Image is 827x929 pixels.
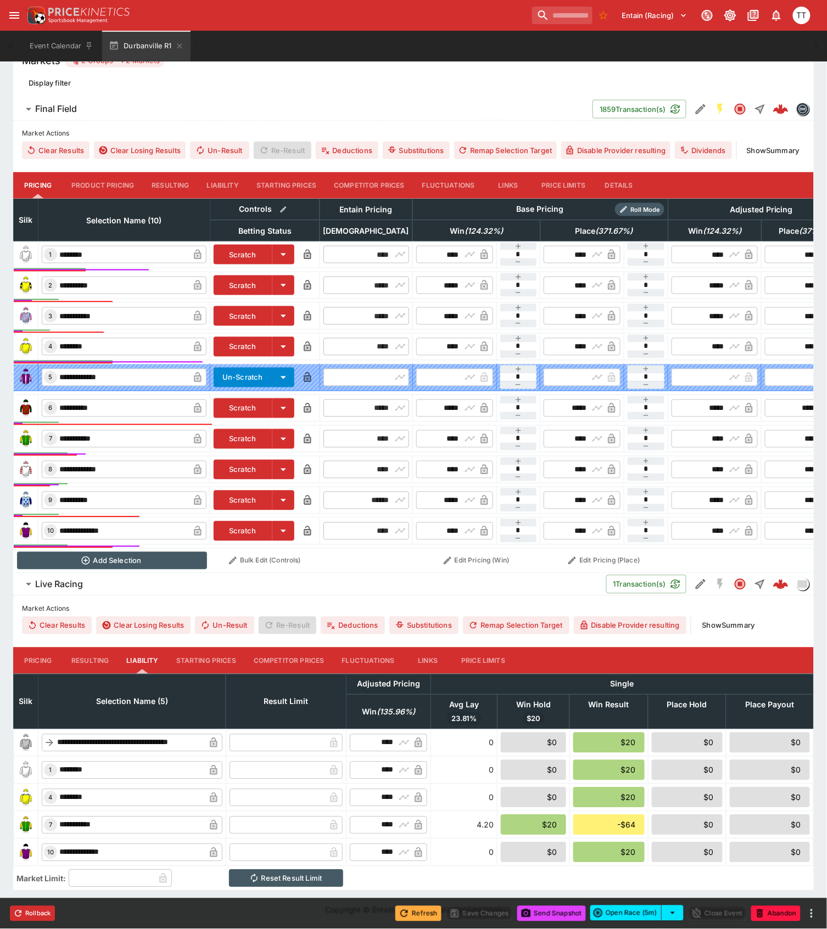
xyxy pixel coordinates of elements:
span: Win Result [577,699,641,712]
div: 4.20 [434,819,494,831]
button: Scratch [214,306,272,326]
th: Single [431,674,814,695]
div: 0 [434,792,494,803]
div: $0 [730,760,810,780]
button: No Bookmarks [595,7,612,24]
span: 7 [47,435,54,443]
button: 1Transaction(s) [606,575,686,594]
button: Disable Provider resulting [561,142,670,159]
button: Scratch [214,491,272,510]
div: -$64 [573,815,645,835]
button: Select Tenant [616,7,694,24]
img: runner 4 [17,338,35,356]
button: Event Calendar [23,31,100,61]
button: Competitor Prices [245,648,333,674]
button: Documentation [744,5,763,25]
th: Entain Pricing [320,199,412,220]
div: Show/hide Price Roll mode configuration. [615,203,664,216]
img: runner 4 [17,789,35,807]
div: split button [590,905,684,921]
button: select merge strategy [662,905,684,921]
button: Edit Detail [691,99,711,119]
button: Links [484,172,533,199]
button: Starting Prices [248,172,325,199]
img: PriceKinetics [48,8,130,16]
button: Price Limits [452,648,514,674]
button: Clear Losing Results [96,617,191,634]
span: 9 [47,497,55,504]
em: ( 371.67 %) [596,224,633,238]
span: Place Payout [733,699,806,712]
button: Refresh [395,906,442,921]
span: Place(371.67%) [563,224,645,238]
button: Scratch [214,429,272,449]
img: Sportsbook Management [48,18,108,23]
button: Resulting [63,648,118,674]
button: Scratch [214,337,272,357]
button: Scratch [214,245,272,264]
span: 4 [47,794,55,802]
img: blank-silk.png [17,734,35,752]
div: $0 [501,842,566,863]
span: 7 [47,821,54,829]
span: 10 [45,527,56,535]
button: Pricing [13,172,63,199]
button: Price Limits [533,172,595,199]
button: Substitutions [389,617,459,634]
button: Resulting [143,172,198,199]
img: runner 9 [17,492,35,509]
div: liveracing [796,578,809,591]
span: Place Hold [655,699,719,712]
h6: Final Field [35,103,77,115]
a: 462e48ba-fc3d-4797-a2ab-93d8c56ac486 [770,98,792,120]
button: Un-Result [190,142,249,159]
th: [DEMOGRAPHIC_DATA] [320,220,412,241]
img: runner 1 [17,762,35,779]
div: $20 [501,815,566,835]
button: Disable Provider resulting [574,617,686,634]
button: Edit Pricing (Win) [416,552,537,570]
span: Win(124.32%) [676,224,753,238]
button: Rollback [10,906,55,921]
div: a2a64222-3626-4d67-9d82-95d0a4244ce2 [773,577,789,592]
button: Send Snapshot [517,906,586,921]
button: more [805,907,818,920]
div: $20 [573,760,645,780]
button: Un-Result [195,617,254,634]
button: Edit Detail [691,575,711,594]
button: Links [403,648,452,674]
button: Reset Result Limit [229,870,343,887]
button: SGM Enabled [711,99,730,119]
button: Competitor Prices [325,172,413,199]
em: ( 135.96 %) [377,706,415,719]
button: Pricing [13,648,63,674]
img: runner 5 [17,369,35,386]
div: $0 [730,815,810,835]
div: $20 [573,733,645,753]
div: 462e48ba-fc3d-4797-a2ab-93d8c56ac486 [773,102,789,117]
button: Remap Selection Target [454,142,557,159]
button: Bulk edit [276,202,290,217]
th: Silk [14,674,38,729]
img: liveracing [797,578,809,590]
button: Connected to PK [697,5,717,25]
div: $0 [652,760,723,780]
span: Re-Result [254,142,311,159]
button: Final Field [13,98,593,120]
button: open drawer [4,5,24,25]
button: Tala Taufale [790,3,814,27]
a: a2a64222-3626-4d67-9d82-95d0a4244ce2 [770,573,792,595]
button: ShowSummary [696,617,762,634]
div: $0 [501,733,566,753]
span: 3 [47,312,55,320]
span: Selection Name (5) [84,695,180,708]
button: Open Race (5m) [590,905,662,921]
img: runner 7 [17,817,35,834]
div: Base Pricing [512,202,568,216]
div: $0 [652,733,723,753]
img: runner 10 [17,844,35,862]
label: Market Actions [22,600,805,617]
button: Un-Scratch [214,368,272,387]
